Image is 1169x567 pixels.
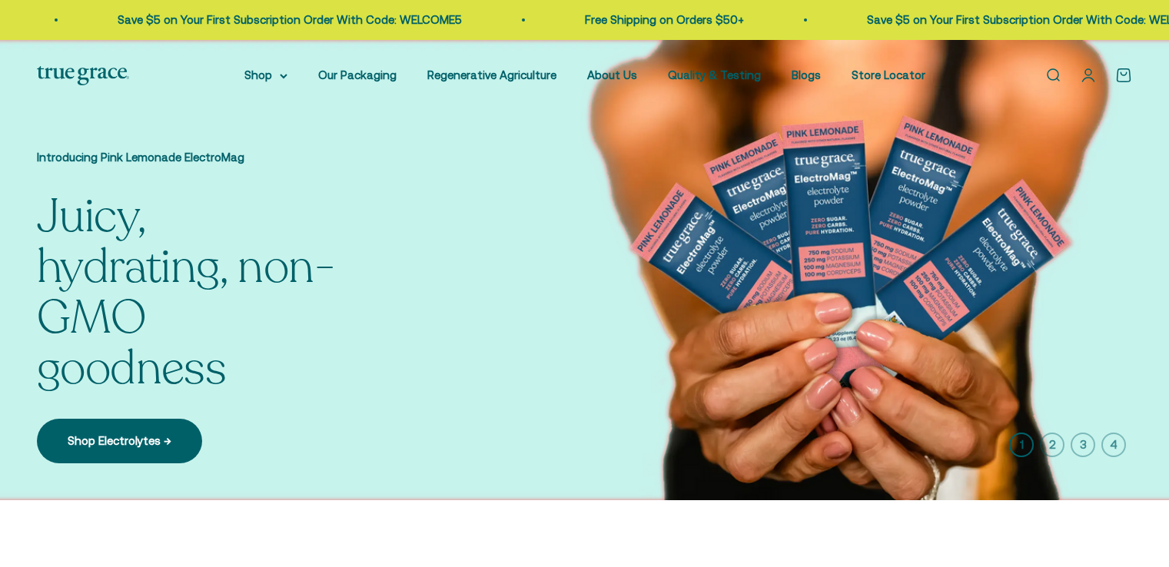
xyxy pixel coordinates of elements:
[1071,433,1095,457] button: 3
[318,68,397,81] a: Our Packaging
[101,11,446,29] p: Save $5 on Your First Subscription Order With Code: WELCOME5
[427,68,556,81] a: Regenerative Agriculture
[587,68,637,81] a: About Us
[1101,433,1126,457] button: 4
[1040,433,1064,457] button: 2
[852,68,925,81] a: Store Locator
[792,68,821,81] a: Blogs
[37,419,202,463] a: Shop Electrolytes →
[37,185,334,400] split-lines: Juicy, hydrating, non-GMO goodness
[668,68,761,81] a: Quality & Testing
[1009,433,1034,457] button: 1
[37,148,344,167] p: Introducing Pink Lemonade ElectroMag
[244,66,287,85] summary: Shop
[569,13,728,26] a: Free Shipping on Orders $50+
